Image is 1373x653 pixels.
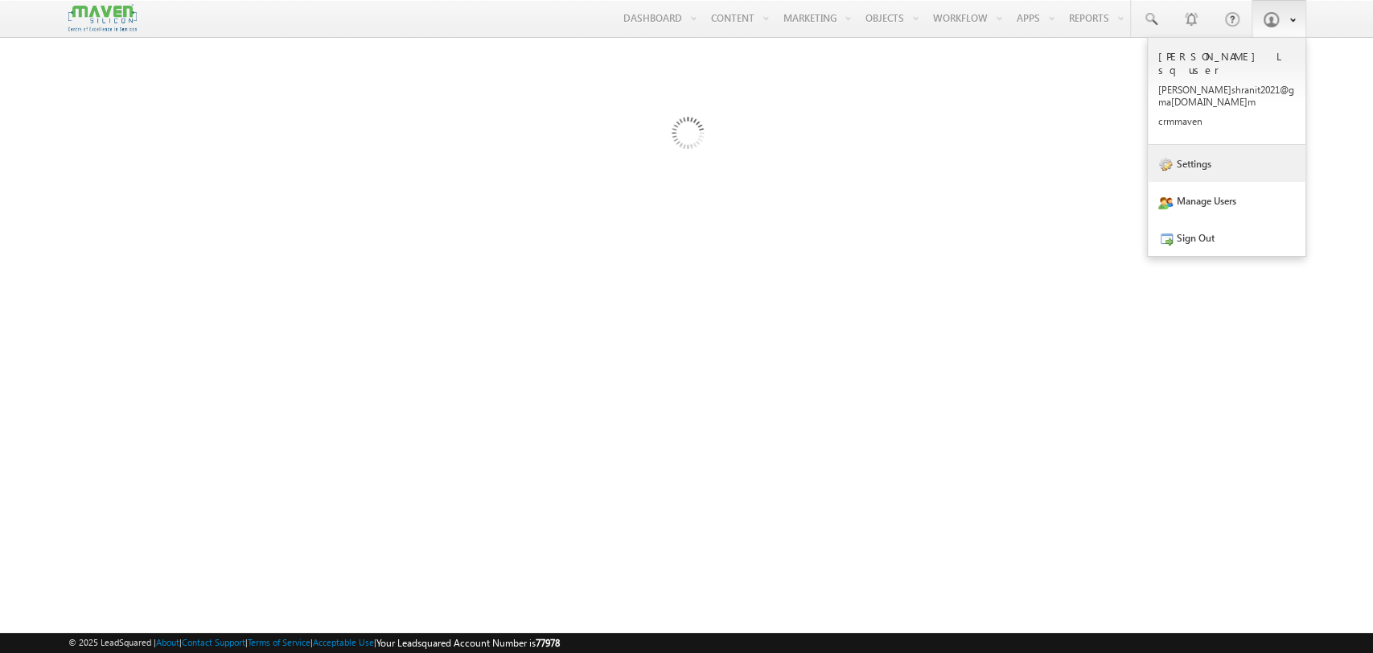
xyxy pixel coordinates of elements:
img: Loading... [603,52,770,219]
a: Acceptable Use [313,637,374,647]
p: [PERSON_NAME] shran it202 1@gma [DOMAIN_NAME] m [1158,84,1295,108]
span: 77978 [536,637,560,649]
a: [PERSON_NAME] Lsq user [PERSON_NAME]shranit2021@gma[DOMAIN_NAME]m crmmaven [1148,38,1305,145]
span: Your Leadsquared Account Number is [376,637,560,649]
a: Settings [1148,145,1305,182]
a: Contact Support [182,637,245,647]
span: © 2025 LeadSquared | | | | | [68,635,560,651]
a: Manage Users [1148,182,1305,219]
a: Terms of Service [248,637,310,647]
p: crmma ven [1158,115,1295,127]
a: About [156,637,179,647]
img: Custom Logo [68,4,136,32]
p: [PERSON_NAME] Lsq user [1158,49,1295,76]
a: Sign Out [1148,219,1305,256]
